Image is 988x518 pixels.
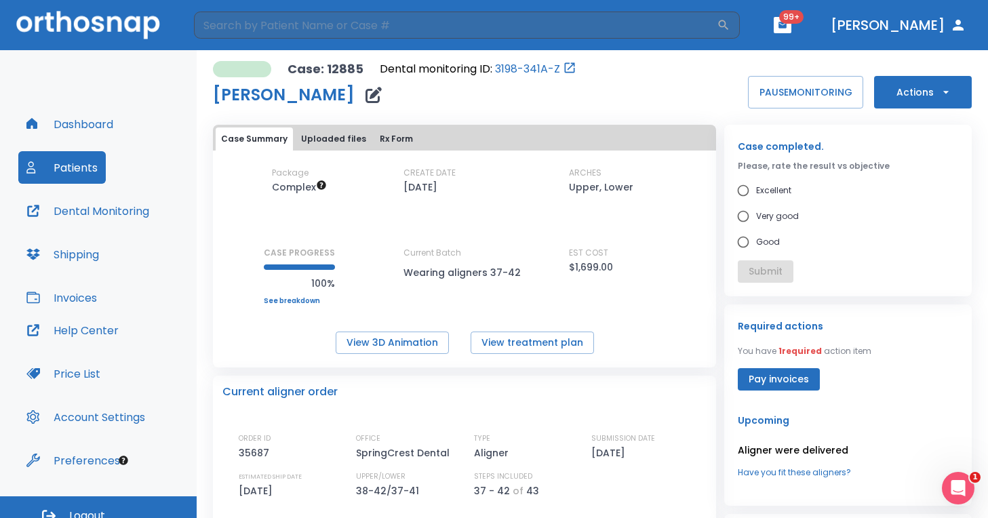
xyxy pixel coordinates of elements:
p: Current aligner order [222,384,338,400]
button: Account Settings [18,401,153,433]
p: Package [272,167,309,179]
button: View 3D Animation [336,332,449,354]
a: Have you fit these aligners? [738,466,958,479]
button: PAUSEMONITORING [748,76,863,108]
p: Case: 12885 [288,61,363,77]
p: STEPS INCLUDED [474,471,532,483]
p: TYPE [474,433,490,445]
span: 1 required [778,345,822,357]
button: Dashboard [18,108,121,140]
button: Patients [18,151,106,184]
span: Excellent [756,182,791,199]
p: ORDER ID [239,433,271,445]
div: Open patient in dental monitoring portal [380,61,576,77]
button: Pay invoices [738,368,820,391]
span: 99+ [779,10,804,24]
img: Orthosnap [16,11,160,39]
p: 100% [264,275,335,292]
p: [DATE] [591,445,630,461]
div: Tooltip anchor [117,454,130,466]
p: $1,699.00 [569,259,613,275]
h1: [PERSON_NAME] [213,87,355,103]
span: Very good [756,208,799,224]
button: Rx Form [374,127,418,151]
p: 35687 [239,445,274,461]
button: Case Summary [216,127,293,151]
p: ARCHES [569,167,601,179]
a: 3198-341A-Z [495,61,560,77]
button: Uploaded files [296,127,372,151]
p: Case completed. [738,138,958,155]
button: Dental Monitoring [18,195,157,227]
input: Search by Patient Name or Case # [194,12,717,39]
button: Preferences [18,444,128,477]
button: Price List [18,357,108,390]
button: [PERSON_NAME] [825,13,972,37]
p: Upper, Lower [569,179,633,195]
button: Invoices [18,281,105,314]
p: Dental monitoring ID: [380,61,492,77]
button: Actions [874,76,972,108]
p: EST COST [569,247,608,259]
p: [DATE] [239,483,277,499]
p: UPPER/LOWER [356,471,406,483]
p: Wearing aligners 37-42 [403,264,526,281]
p: OFFICE [356,433,380,445]
span: Good [756,234,780,250]
span: 1 [970,472,981,483]
button: View treatment plan [471,332,594,354]
iframe: Intercom live chat [942,472,974,504]
span: Up to 50 Steps (100 aligners) [272,180,327,194]
p: Upcoming [738,412,958,429]
p: Required actions [738,318,823,334]
p: 43 [526,483,539,499]
a: See breakdown [264,297,335,305]
p: of [513,483,523,499]
p: You have action item [738,345,871,357]
p: Current Batch [403,247,526,259]
p: CREATE DATE [403,167,456,179]
p: Please, rate the result vs objective [738,160,958,172]
p: ESTIMATED SHIP DATE [239,471,302,483]
p: Aligner [474,445,513,461]
button: Shipping [18,238,107,271]
p: 37 - 42 [474,483,510,499]
p: SUBMISSION DATE [591,433,655,445]
p: [DATE] [403,179,437,195]
p: CASE PROGRESS [264,247,335,259]
p: Aligner were delivered [738,442,958,458]
div: tabs [216,127,713,151]
button: Help Center [18,314,127,346]
p: SpringCrest Dental [356,445,454,461]
p: 38-42/37-41 [356,483,424,499]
